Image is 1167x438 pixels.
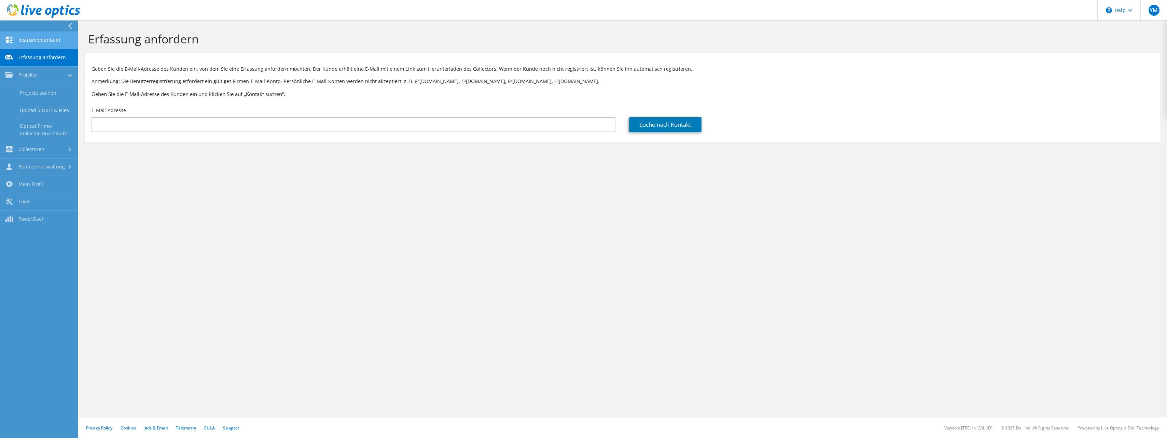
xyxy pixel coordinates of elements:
a: Telemetry [176,425,196,431]
li: Version: [TECHNICAL_ID] [944,425,992,431]
label: E-Mail-Adresse [92,107,126,114]
a: Ads & Email [144,425,168,431]
a: Suche nach Kontakt [629,117,701,132]
span: YM [1149,5,1159,16]
svg: \n [1106,7,1112,13]
p: Geben Sie die E-Mail-Adresse des Kunden ein, von dem Sie eine Erfassung anfordern möchten. Der Ku... [92,65,1153,73]
li: © 2025 Dell Inc. All Rights Reserved [1001,425,1069,431]
h3: Geben Sie die E-Mail-Adresse des Kunden ein und klicken Sie auf „Kontakt suchen“. [92,90,1153,98]
a: Support [223,425,239,431]
a: EULA [204,425,215,431]
h1: Erfassung anfordern [88,32,1153,46]
p: Anmerkung: Die Benutzerregistrierung erfordert ein gültiges Firmen-E-Mail-Konto. Persönliche E-Ma... [92,78,1153,85]
a: Privacy Policy [86,425,112,431]
a: Cookies [121,425,136,431]
li: Powered by Live Optics, a Dell Technology [1078,425,1159,431]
